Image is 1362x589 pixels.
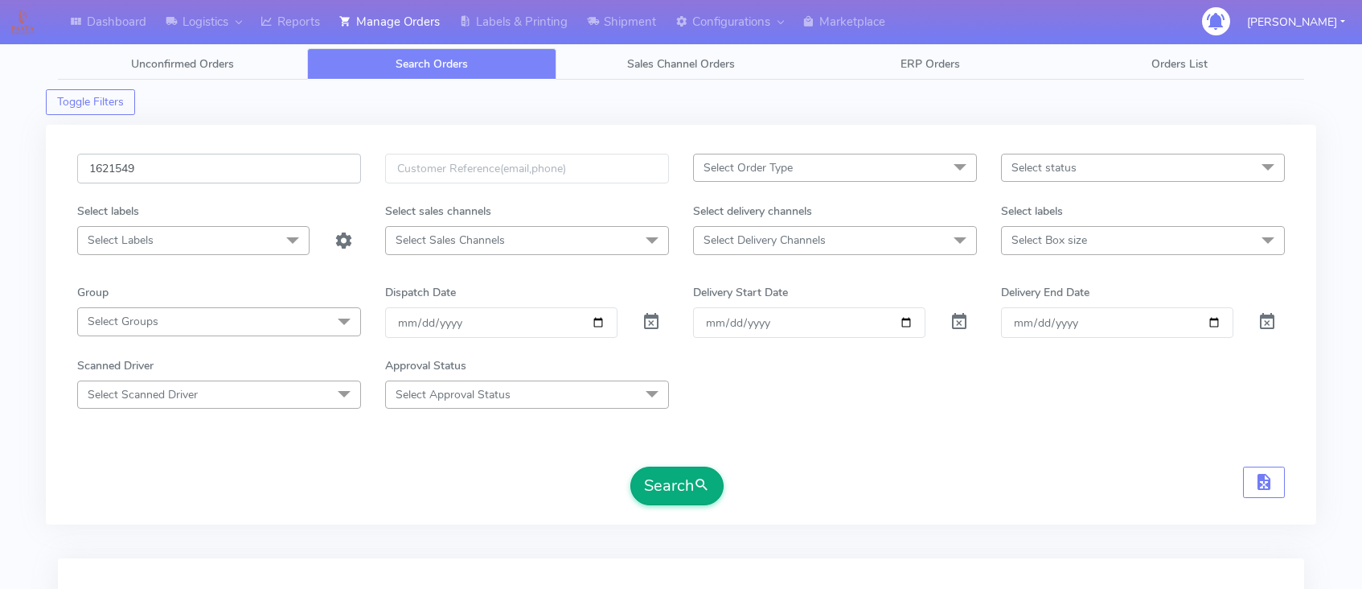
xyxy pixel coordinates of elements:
span: Sales Channel Orders [627,56,735,72]
label: Dispatch Date [385,284,456,301]
label: Select labels [77,203,139,220]
ul: Tabs [58,48,1304,80]
label: Select labels [1001,203,1063,220]
button: Toggle Filters [46,89,135,115]
input: Order Id [77,154,361,183]
span: Select Labels [88,233,154,248]
button: [PERSON_NAME] [1235,6,1357,39]
label: Delivery End Date [1001,284,1089,301]
span: Select status [1011,160,1077,175]
span: Select Delivery Channels [704,233,826,248]
label: Approval Status [385,357,466,374]
button: Search [630,467,724,505]
label: Scanned Driver [77,357,154,374]
span: ERP Orders [900,56,960,72]
label: Delivery Start Date [693,284,788,301]
span: Select Order Type [704,160,793,175]
label: Select sales channels [385,203,491,220]
span: Select Sales Channels [396,233,505,248]
span: Unconfirmed Orders [131,56,234,72]
span: Select Groups [88,314,158,329]
span: Orders List [1151,56,1208,72]
label: Group [77,284,109,301]
span: Search Orders [396,56,468,72]
input: Customer Reference(email,phone) [385,154,669,183]
span: Select Approval Status [396,387,511,402]
label: Select delivery channels [693,203,812,220]
span: Select Box size [1011,233,1087,248]
span: Select Scanned Driver [88,387,198,402]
